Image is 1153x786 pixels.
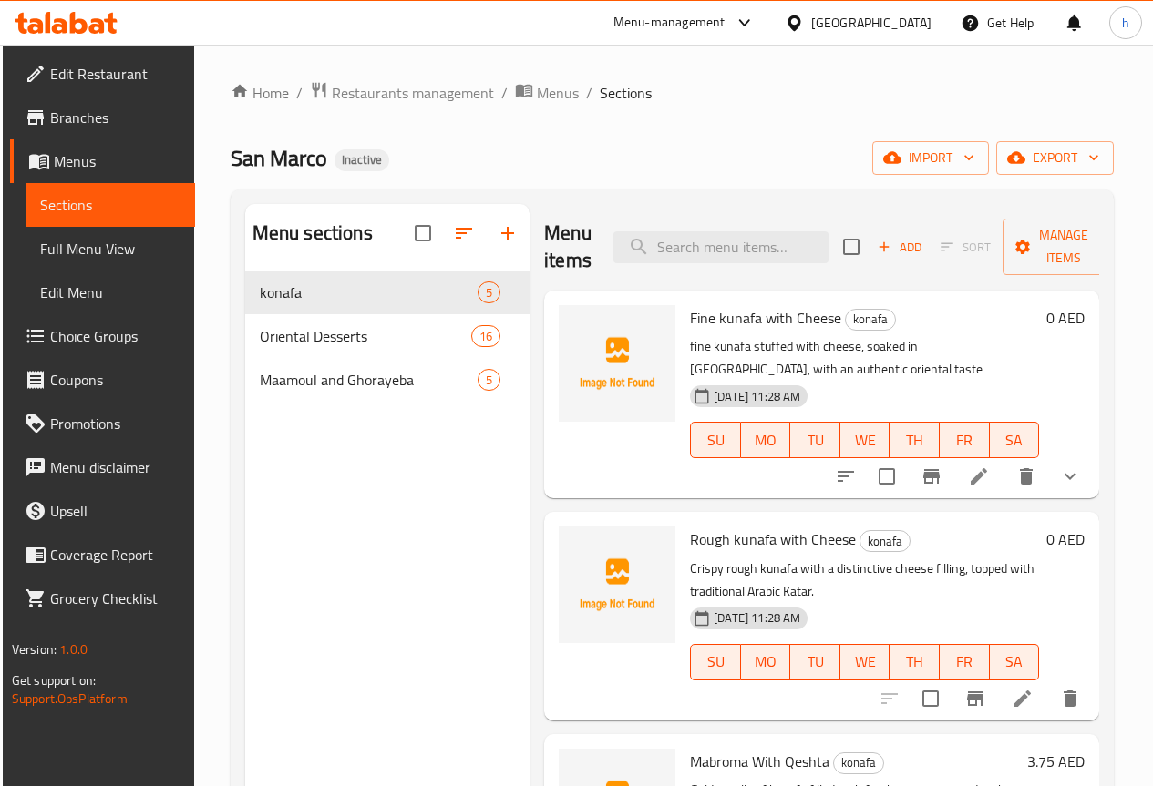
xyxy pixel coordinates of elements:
[870,233,929,261] button: Add
[1048,677,1092,720] button: delete
[10,139,195,183] a: Menus
[690,557,1039,603] p: Crispy rough kunafa with a distinctive cheese filling, topped with traditional Arabic Katar.
[897,648,932,675] span: TH
[471,325,500,347] div: items
[832,228,870,266] span: Select section
[245,263,530,409] nav: Menu sections
[798,427,833,454] span: TU
[26,183,195,227] a: Sections
[10,489,195,533] a: Upsell
[478,281,500,303] div: items
[559,526,675,643] img: Rough kunafa with Cheese
[940,644,990,680] button: FR
[798,648,833,675] span: TU
[690,526,856,553] span: Rough kunafa with Cheese
[10,358,195,402] a: Coupons
[310,81,494,105] a: Restaurants management
[811,13,932,33] div: [GEOGRAPHIC_DATA]
[479,284,499,301] span: 5
[868,457,906,495] span: Select to update
[245,314,530,358] div: Oriental Desserts16
[890,644,940,680] button: TH
[848,648,883,675] span: WE
[845,309,896,331] div: konafa
[40,194,180,216] span: Sections
[12,638,57,661] span: Version:
[335,149,389,171] div: Inactive
[870,233,929,261] span: Add item
[741,644,791,680] button: MO
[260,369,478,391] span: Maamoul and Ghorayeba
[486,211,530,255] button: Add section
[10,52,195,96] a: Edit Restaurant
[748,427,784,454] span: MO
[10,402,195,445] a: Promotions
[690,644,740,680] button: SU
[741,422,791,458] button: MO
[260,325,471,347] span: Oriental Desserts
[790,422,840,458] button: TU
[846,309,895,330] span: konafa
[50,107,180,128] span: Branches
[872,141,989,175] button: import
[997,427,1033,454] span: SA
[990,644,1040,680] button: SA
[947,427,983,454] span: FR
[515,81,579,105] a: Menus
[231,82,289,104] a: Home
[245,271,530,314] div: konafa5
[600,82,652,104] span: Sections
[690,335,1039,381] p: fine kunafa stuffed with cheese, soaked in [GEOGRAPHIC_DATA], with an authentic oriental taste
[698,648,733,675] span: SU
[50,325,180,347] span: Choice Groups
[26,271,195,314] a: Edit Menu
[613,12,726,34] div: Menu-management
[10,96,195,139] a: Branches
[50,369,180,391] span: Coupons
[910,454,953,498] button: Branch-specific-item
[231,81,1114,105] nav: breadcrumb
[50,500,180,522] span: Upsell
[231,138,327,179] span: San Marco
[260,281,478,303] span: konafa
[613,231,829,263] input: search
[479,372,499,389] span: 5
[929,233,1003,261] span: Select section first
[706,388,808,405] span: [DATE] 11:28 AM
[748,648,784,675] span: MO
[586,82,592,104] li: /
[833,752,884,774] div: konafa
[472,328,499,345] span: 16
[59,638,88,661] span: 1.0.0
[245,358,530,402] div: Maamoul and Ghorayeba5
[911,679,950,718] span: Select to update
[1011,147,1099,169] span: export
[690,422,740,458] button: SU
[860,531,910,552] span: konafa
[252,219,373,247] h2: Menu sections
[10,533,195,577] a: Coverage Report
[790,644,840,680] button: TU
[706,609,808,627] span: [DATE] 11:28 AM
[10,577,195,620] a: Grocery Checklist
[834,752,883,773] span: konafa
[12,687,128,710] a: Support.OpsPlatform
[875,237,924,258] span: Add
[940,422,990,458] button: FR
[968,465,990,487] a: Edit menu item
[537,82,579,104] span: Menus
[1059,465,1081,487] svg: Show Choices
[840,644,890,680] button: WE
[990,422,1040,458] button: SA
[1046,526,1085,552] h6: 0 AED
[50,413,180,434] span: Promotions
[501,82,508,104] li: /
[887,147,974,169] span: import
[40,281,180,303] span: Edit Menu
[50,587,180,609] span: Grocery Checklist
[50,544,180,566] span: Coverage Report
[1017,224,1110,270] span: Manage items
[10,314,195,358] a: Choice Groups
